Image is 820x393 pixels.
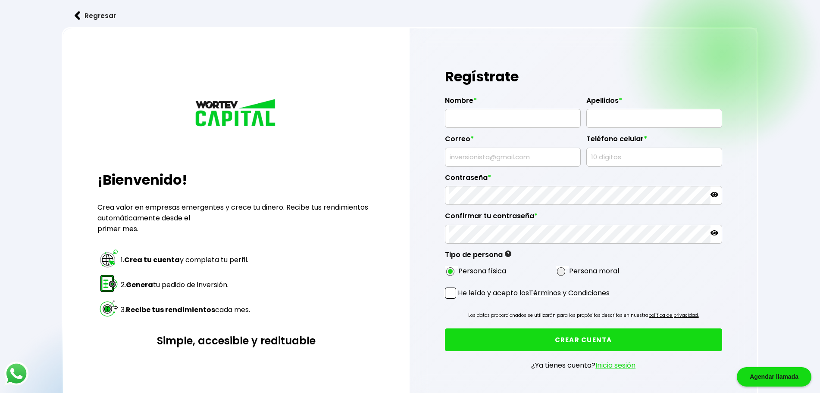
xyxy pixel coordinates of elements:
[97,202,375,234] p: Crea valor en empresas emergentes y crece tu dinero. Recibe tus rendimientos automáticamente desd...
[737,367,811,387] div: Agendar llamada
[120,298,250,322] td: 3. cada mes.
[99,248,119,269] img: paso 1
[529,288,610,298] a: Términos y Condiciones
[445,251,511,263] label: Tipo de persona
[97,333,375,348] h3: Simple, accesible y redituable
[445,212,722,225] label: Confirmar tu contraseña
[595,360,635,370] a: Inicia sesión
[468,311,699,320] p: Los datos proporcionados se utilizarán para los propósitos descritos en nuestra
[445,96,581,109] label: Nombre
[124,255,180,265] strong: Crea tu cuenta
[120,273,250,297] td: 2. tu pedido de inversión.
[445,328,722,351] button: CREAR CUENTA
[99,273,119,294] img: paso 2
[126,280,153,290] strong: Genera
[120,248,250,272] td: 1. y completa tu perfil.
[62,4,129,27] button: Regresar
[97,170,375,190] h2: ¡Bienvenido!
[126,305,215,315] strong: Recibe tus rendimientos
[445,173,722,186] label: Contraseña
[531,360,635,371] p: ¿Ya tienes cuenta?
[648,312,699,319] a: política de privacidad.
[62,4,759,27] a: flecha izquierdaRegresar
[445,64,722,90] h1: Regístrate
[4,362,28,386] img: logos_whatsapp-icon.242b2217.svg
[99,298,119,319] img: paso 3
[75,11,81,20] img: flecha izquierda
[193,98,279,130] img: logo_wortev_capital
[505,251,511,257] img: gfR76cHglkPwleuBLjWdxeZVvX9Wp6JBDmjRYY8JYDQn16A2ICN00zLTgIroGa6qie5tIuWH7V3AapTKqzv+oMZsGfMUqL5JM...
[445,135,581,148] label: Correo
[458,288,610,298] p: He leído y acepto los
[569,266,619,276] label: Persona moral
[586,96,722,109] label: Apellidos
[586,135,722,148] label: Teléfono celular
[458,266,506,276] label: Persona física
[449,148,577,166] input: inversionista@gmail.com
[590,148,718,166] input: 10 dígitos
